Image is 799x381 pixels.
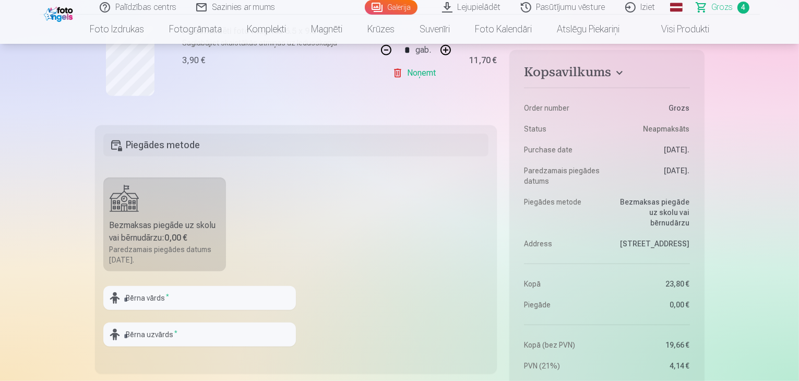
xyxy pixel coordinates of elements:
[612,279,690,289] dd: 23,80 €
[524,279,602,289] dt: Kopā
[524,361,602,371] dt: PVN (21%)
[524,124,602,134] dt: Status
[299,15,355,44] a: Magnēti
[544,15,632,44] a: Atslēgu piekariņi
[524,65,689,84] button: Kopsavilkums
[77,15,157,44] a: Foto izdrukas
[612,361,690,371] dd: 4,14 €
[524,300,602,310] dt: Piegāde
[44,4,76,22] img: /fa1
[612,340,690,350] dd: 19,66 €
[165,233,188,243] b: 0,00 €
[110,244,220,265] div: Paredzamais piegādes datums [DATE].
[157,15,234,44] a: Fotogrāmata
[355,15,407,44] a: Krūzes
[524,145,602,155] dt: Purchase date
[632,15,722,44] a: Visi produkti
[524,239,602,249] dt: Address
[643,124,690,134] span: Neapmaksāts
[407,15,462,44] a: Suvenīri
[737,2,749,14] span: 4
[612,300,690,310] dd: 0,00 €
[524,340,602,350] dt: Kopā (bez PVN)
[183,54,206,67] div: 3,90 €
[469,57,497,64] div: 11,70 €
[103,134,489,157] h5: Piegādes metode
[524,103,602,113] dt: Order number
[612,103,690,113] dd: Grozs
[612,165,690,186] dd: [DATE].
[462,15,544,44] a: Foto kalendāri
[234,15,299,44] a: Komplekti
[612,197,690,228] dd: Bezmaksas piegāde uz skolu vai bērnudārzu
[612,239,690,249] dd: [STREET_ADDRESS]
[524,197,602,228] dt: Piegādes metode
[612,145,690,155] dd: [DATE].
[524,165,602,186] dt: Paredzamais piegādes datums
[712,1,733,14] span: Grozs
[415,38,431,63] div: gab.
[110,219,220,244] div: Bezmaksas piegāde uz skolu vai bērnudārzu :
[392,63,440,84] a: Noņemt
